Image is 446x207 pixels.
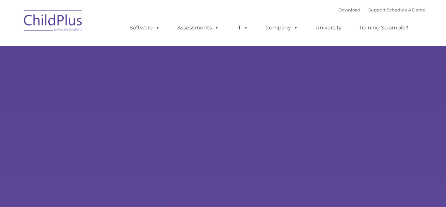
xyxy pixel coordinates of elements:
a: Training Scramble!! [352,21,415,34]
a: IT [230,21,255,34]
a: Support [368,7,386,12]
a: Software [123,21,167,34]
a: Assessments [171,21,226,34]
font: | [338,7,425,12]
a: Download [338,7,360,12]
a: University [309,21,348,34]
img: ChildPlus by Procare Solutions [21,5,86,38]
a: Schedule A Demo [387,7,425,12]
a: Company [259,21,305,34]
